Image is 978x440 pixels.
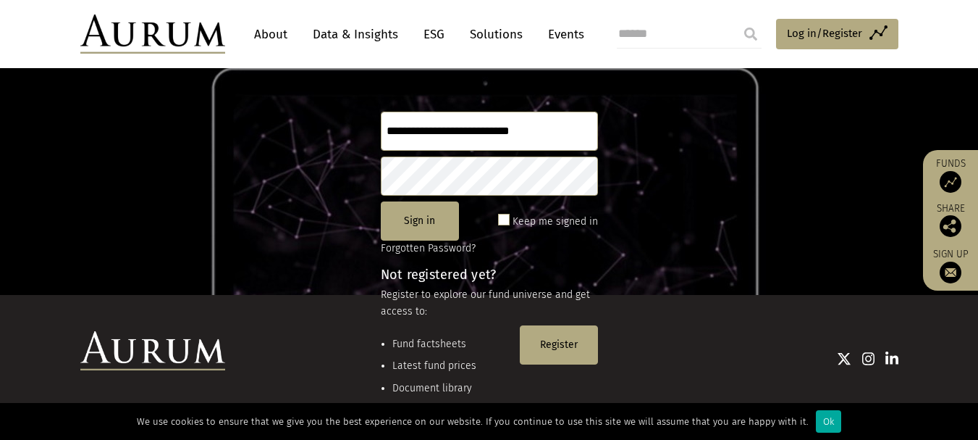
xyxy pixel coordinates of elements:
[816,410,841,433] div: Ok
[940,215,961,237] img: Share this post
[837,352,851,366] img: Twitter icon
[930,157,971,193] a: Funds
[80,331,225,370] img: Aurum Logo
[736,20,765,49] input: Submit
[381,242,476,254] a: Forgotten Password?
[930,248,971,283] a: Sign up
[930,204,971,237] div: Share
[776,19,898,49] a: Log in/Register
[381,268,598,281] h4: Not registered yet?
[885,352,898,366] img: Linkedin icon
[381,202,459,241] button: Sign in
[416,21,452,48] a: ESG
[940,171,961,193] img: Access Funds
[520,325,598,365] button: Register
[940,262,961,283] img: Sign up to our newsletter
[513,213,598,231] label: Keep me signed in
[463,21,530,48] a: Solutions
[305,21,405,48] a: Data & Insights
[381,287,598,320] p: Register to explore our fund universe and get access to:
[787,25,862,42] span: Log in/Register
[862,352,875,366] img: Instagram icon
[247,21,295,48] a: About
[541,21,584,48] a: Events
[80,14,225,54] img: Aurum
